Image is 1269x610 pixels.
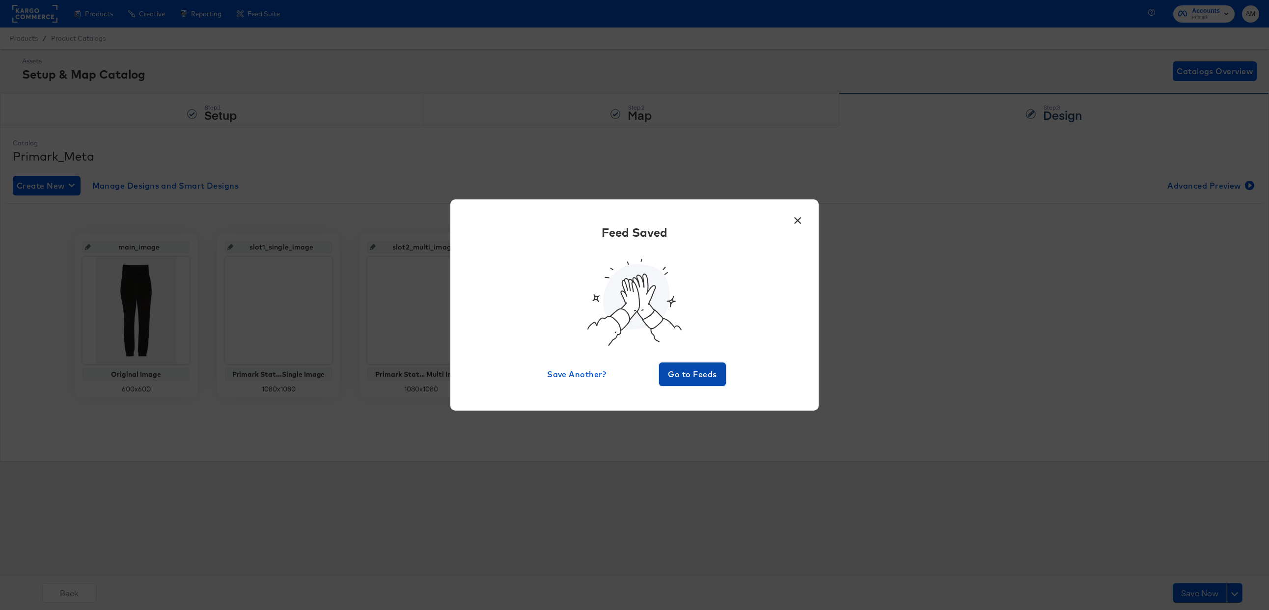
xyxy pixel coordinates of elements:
span: Go to Feeds [663,367,722,381]
div: Feed Saved [602,224,667,241]
span: Save Another? [547,367,606,381]
button: × [789,209,806,227]
button: Go to Feeds [659,362,726,386]
button: Save Another? [543,362,610,386]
